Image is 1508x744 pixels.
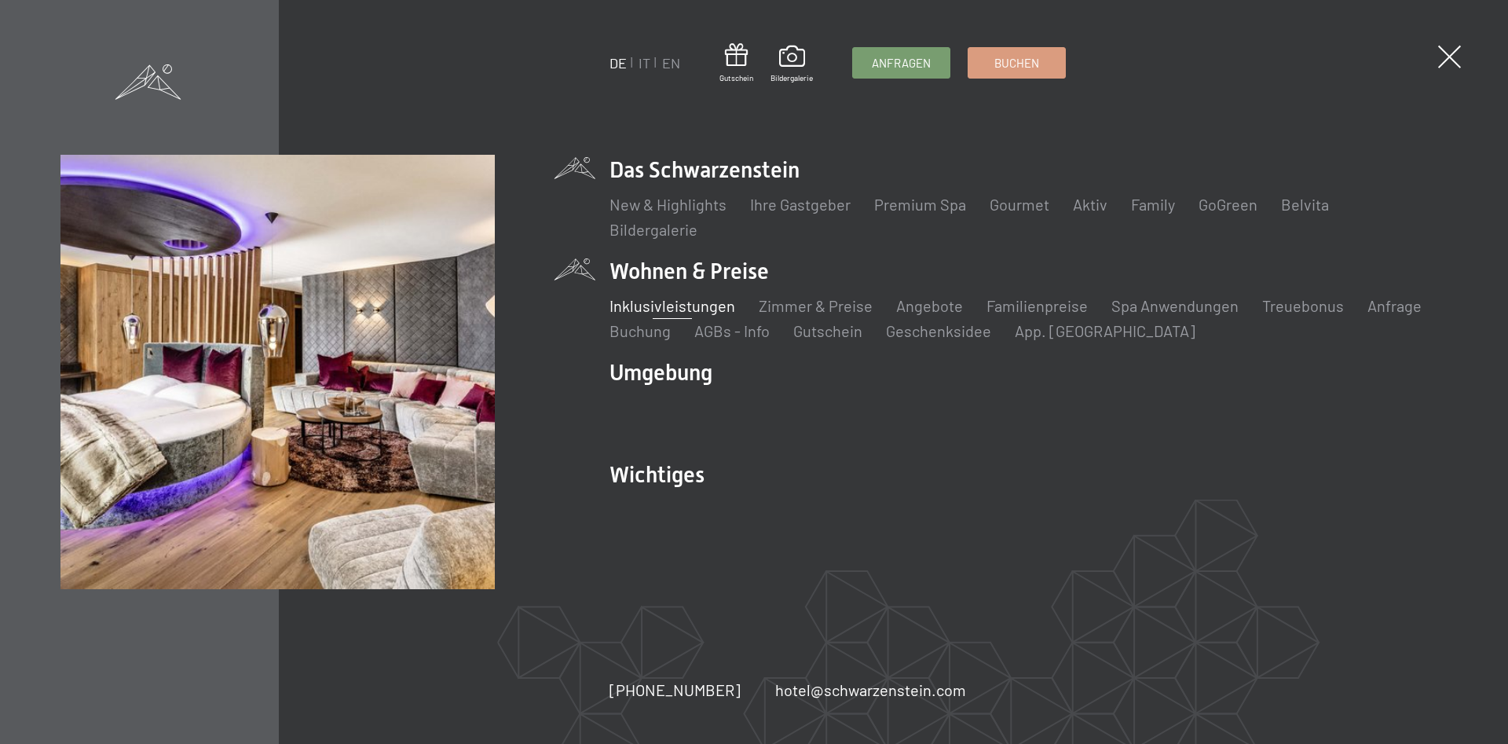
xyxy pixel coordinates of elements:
a: IT [639,54,650,71]
span: Bildergalerie [770,72,813,83]
a: Family [1131,195,1175,214]
a: New & Highlights [609,195,727,214]
span: Anfragen [872,55,931,71]
span: [PHONE_NUMBER] [609,680,741,699]
a: Bildergalerie [609,220,697,239]
a: [PHONE_NUMBER] [609,679,741,701]
a: Gutschein [719,43,753,83]
a: Inklusivleistungen [609,296,735,315]
a: Zimmer & Preise [759,296,873,315]
a: Spa Anwendungen [1111,296,1239,315]
a: App. [GEOGRAPHIC_DATA] [1015,321,1195,340]
span: Buchen [994,55,1039,71]
a: Gourmet [990,195,1049,214]
a: AGBs - Info [694,321,770,340]
a: GoGreen [1199,195,1257,214]
a: EN [662,54,680,71]
span: Gutschein [719,72,753,83]
a: DE [609,54,627,71]
a: hotel@schwarzenstein.com [775,679,966,701]
a: Buchung [609,321,671,340]
a: Aktiv [1073,195,1107,214]
a: Anfrage [1367,296,1422,315]
a: Anfragen [853,48,950,78]
a: Buchen [968,48,1065,78]
a: Gutschein [793,321,862,340]
a: Belvita [1281,195,1329,214]
a: Ihre Gastgeber [750,195,851,214]
a: Bildergalerie [770,46,813,83]
a: Treuebonus [1262,296,1344,315]
a: Geschenksidee [886,321,991,340]
a: Premium Spa [874,195,966,214]
a: Angebote [896,296,963,315]
a: Familienpreise [986,296,1088,315]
